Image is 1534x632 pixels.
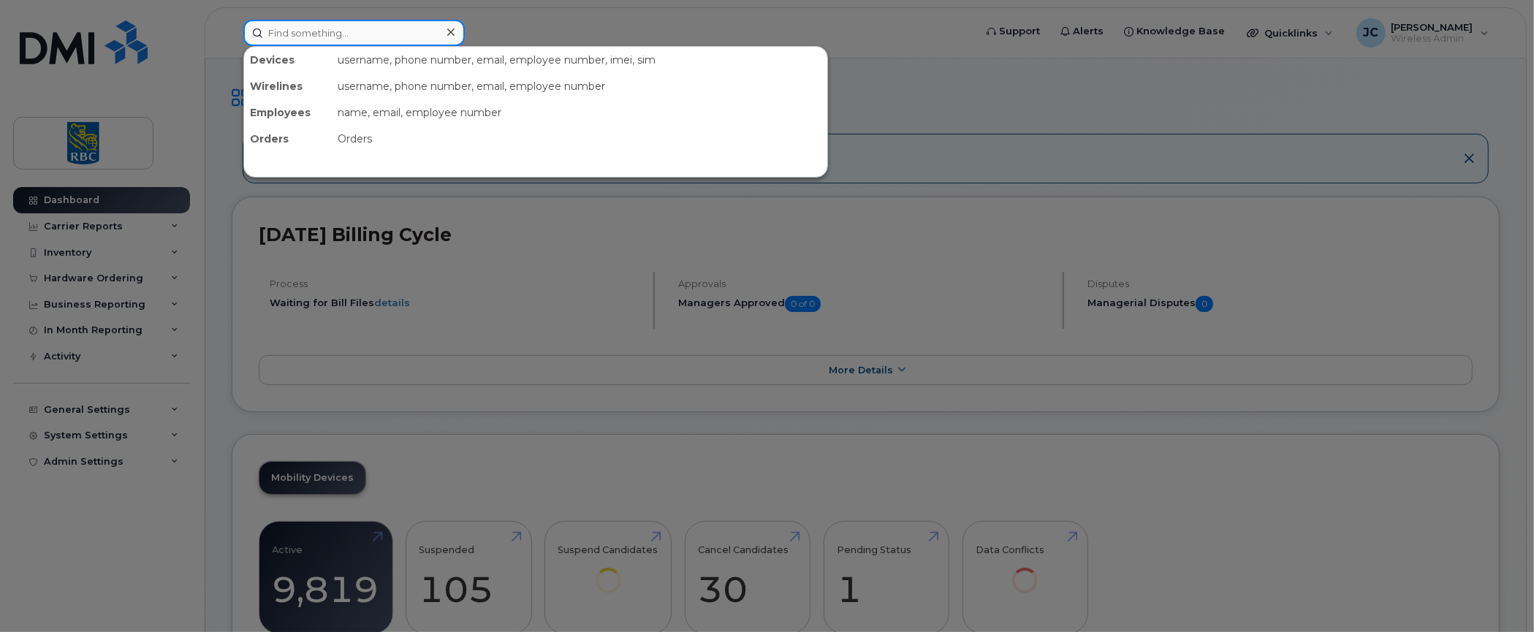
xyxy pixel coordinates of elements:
[332,99,827,126] div: name, email, employee number
[244,47,332,73] div: Devices
[244,73,332,99] div: Wirelines
[244,126,332,152] div: Orders
[332,126,827,152] div: Orders
[332,47,827,73] div: username, phone number, email, employee number, imei, sim
[244,99,332,126] div: Employees
[332,73,827,99] div: username, phone number, email, employee number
